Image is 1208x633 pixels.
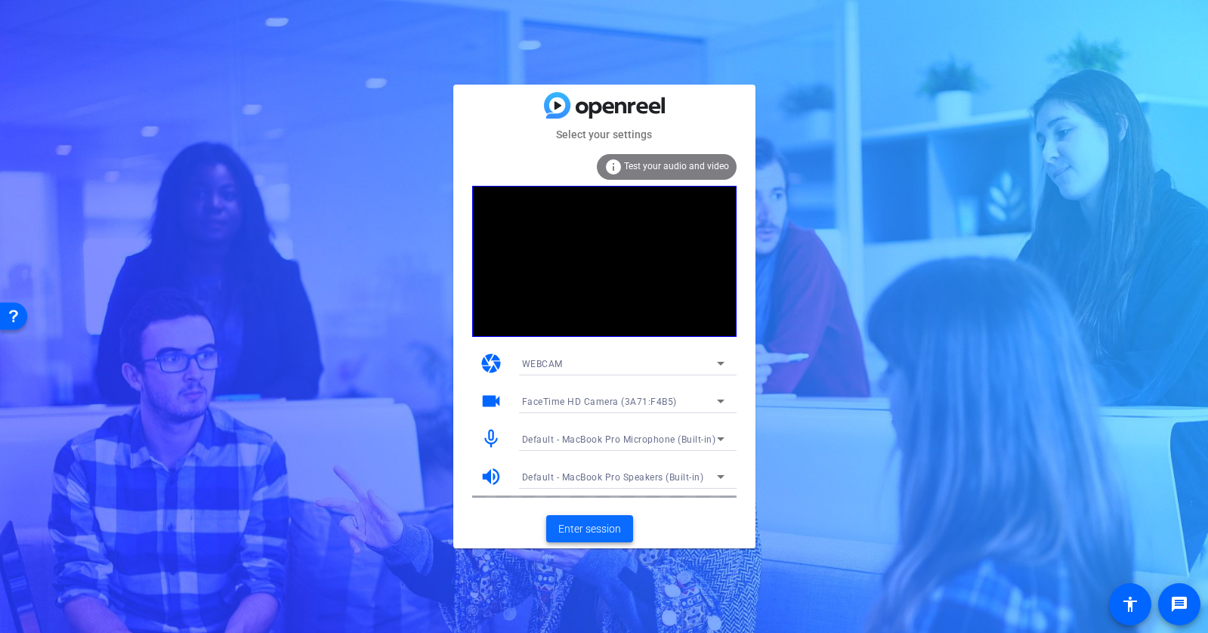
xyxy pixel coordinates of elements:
[522,472,704,483] span: Default - MacBook Pro Speakers (Built-in)
[480,352,502,375] mat-icon: camera
[544,92,665,119] img: blue-gradient.svg
[1121,595,1139,613] mat-icon: accessibility
[522,434,716,445] span: Default - MacBook Pro Microphone (Built-in)
[480,428,502,450] mat-icon: mic_none
[624,161,729,171] span: Test your audio and video
[480,390,502,412] mat-icon: videocam
[453,126,755,143] mat-card-subtitle: Select your settings
[480,465,502,488] mat-icon: volume_up
[522,359,563,369] span: WEBCAM
[558,521,621,537] span: Enter session
[546,515,633,542] button: Enter session
[1170,595,1188,613] mat-icon: message
[604,158,623,176] mat-icon: info
[522,397,677,407] span: FaceTime HD Camera (3A71:F4B5)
